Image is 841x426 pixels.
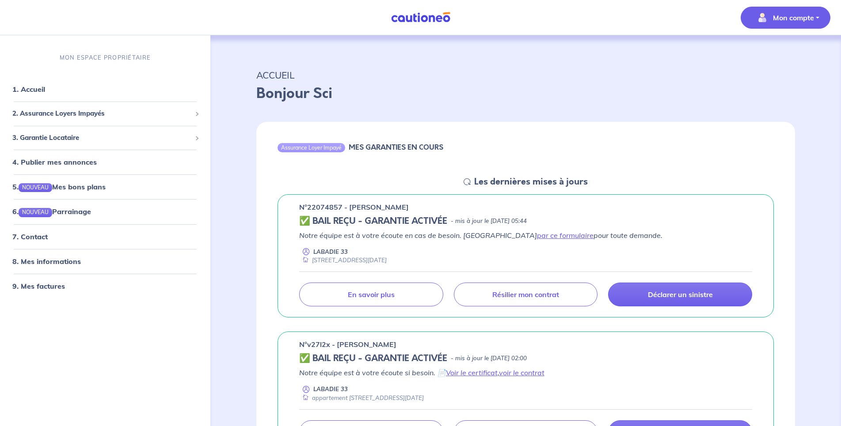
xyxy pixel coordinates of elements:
div: 2. Assurance Loyers Impayés [4,105,207,122]
p: Notre équipe est à votre écoute si besoin. 📄 , [299,367,752,378]
div: state: CONTRACT-VALIDATED, Context: ,MAYBE-CERTIFICATE,,LESSOR-DOCUMENTS,IS-ODEALIM [299,216,752,226]
p: Bonjour Sci [256,83,795,104]
button: illu_account_valid_menu.svgMon compte [741,7,830,29]
p: n°v27l2x - [PERSON_NAME] [299,339,396,350]
a: par ce formulaire [537,231,594,240]
a: En savoir plus [299,283,443,306]
h5: ✅ BAIL REÇU - GARANTIE ACTIVÉE [299,353,447,364]
div: state: CONTRACT-VALIDATED, Context: NEW,MAYBE-CERTIFICATE,ALONE,LESSOR-DOCUMENTS [299,353,752,364]
div: appartement [STREET_ADDRESS][DATE] [299,394,424,402]
div: 3. Garantie Locataire [4,129,207,146]
div: 7. Contact [4,227,207,245]
p: - mis à jour le [DATE] 02:00 [451,354,527,363]
h6: MES GARANTIES EN COURS [349,143,443,151]
img: Cautioneo [388,12,454,23]
img: illu_account_valid_menu.svg [755,11,769,25]
a: 7. Contact [12,232,48,241]
a: voir le contrat [499,368,544,377]
p: MON ESPACE PROPRIÉTAIRE [60,53,151,62]
p: En savoir plus [348,290,395,299]
p: - mis à jour le [DATE] 05:44 [451,217,527,226]
p: n°22074857 - [PERSON_NAME] [299,202,409,212]
span: 2. Assurance Loyers Impayés [12,109,191,119]
span: 3. Garantie Locataire [12,132,191,143]
a: Voir le certificat [446,368,498,377]
a: 6.NOUVEAUParrainage [12,207,91,216]
a: 4. Publier mes annonces [12,158,97,166]
h5: ✅ BAIL REÇU - GARANTIE ACTIVÉE [299,216,447,226]
a: Déclarer un sinistre [608,283,752,306]
a: 1. Accueil [12,85,45,94]
div: 6.NOUVEAUParrainage [4,203,207,220]
a: 8. Mes informations [12,256,81,265]
h5: Les dernières mises à jours [474,177,588,187]
div: 9. Mes factures [4,277,207,294]
div: 5.NOUVEAUMes bons plans [4,178,207,196]
div: 4. Publier mes annonces [4,153,207,171]
p: ACCUEIL [256,67,795,83]
p: Résilier mon contrat [492,290,559,299]
p: LABADIE 33 [313,385,348,393]
div: [STREET_ADDRESS][DATE] [299,256,387,264]
p: Déclarer un sinistre [648,290,713,299]
p: LABADIE 33 [313,248,348,256]
div: 8. Mes informations [4,252,207,270]
p: Mon compte [773,12,814,23]
a: Résilier mon contrat [454,283,598,306]
div: Assurance Loyer Impayé [278,143,345,152]
a: 9. Mes factures [12,281,65,290]
p: Notre équipe est à votre écoute en cas de besoin. [GEOGRAPHIC_DATA] pour toute demande. [299,230,752,241]
a: 5.NOUVEAUMes bons plans [12,182,106,191]
div: 1. Accueil [4,80,207,98]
